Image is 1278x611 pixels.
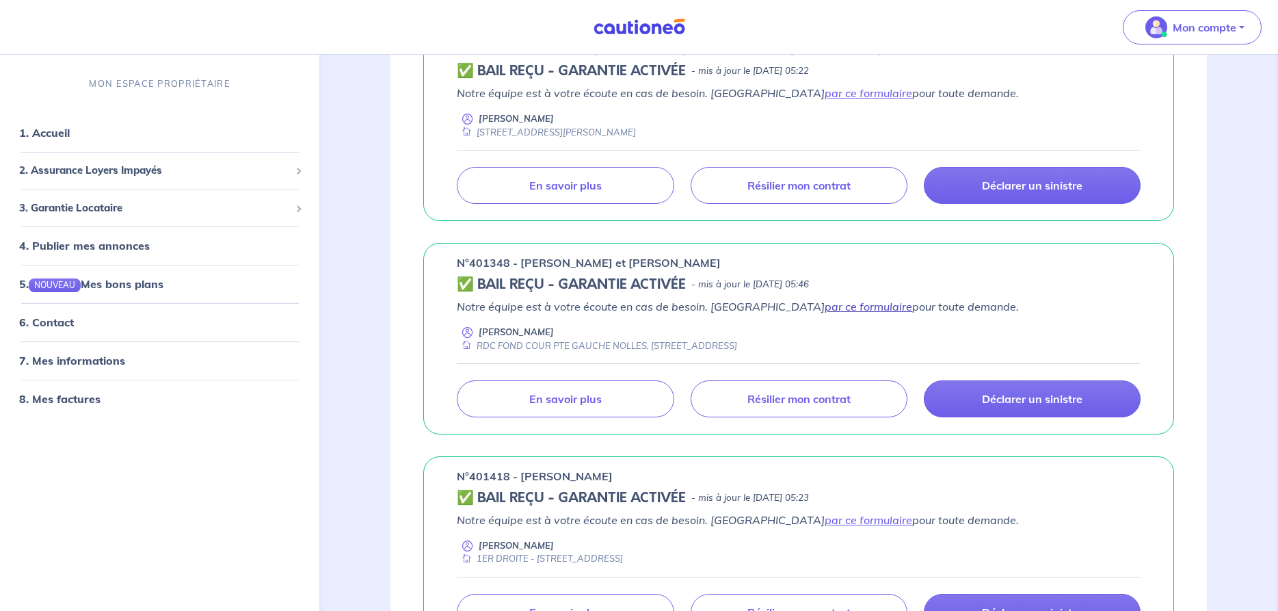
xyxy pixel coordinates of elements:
div: 3. Garantie Locataire [5,195,314,222]
a: 6. Contact [19,316,74,330]
p: En savoir plus [529,179,602,192]
img: Cautioneo [588,18,691,36]
div: state: CONTRACT-VALIDATED, Context: ,MAYBE-CERTIFICATE,,LESSOR-DOCUMENTS,IS-ODEALIM [457,490,1141,506]
div: 7. Mes informations [5,348,314,375]
p: [PERSON_NAME] [479,539,554,552]
div: state: CONTRACT-VALIDATED, Context: ,MAYBE-CERTIFICATE,,LESSOR-DOCUMENTS,IS-ODEALIM [457,276,1141,293]
p: MON ESPACE PROPRIÉTAIRE [89,77,230,90]
a: En savoir plus [457,167,674,204]
h5: ✅ BAIL REÇU - GARANTIE ACTIVÉE [457,63,686,79]
div: 4. Publier mes annonces [5,232,314,259]
p: Déclarer un sinistre [982,392,1082,406]
a: Déclarer un sinistre [924,380,1141,417]
p: [PERSON_NAME] [479,112,554,125]
div: 1. Accueil [5,119,314,146]
p: En savoir plus [529,392,602,406]
span: 3. Garantie Locataire [19,200,290,216]
div: [STREET_ADDRESS][PERSON_NAME] [457,126,636,139]
p: Résilier mon contrat [747,392,851,406]
h5: ✅ BAIL REÇU - GARANTIE ACTIVÉE [457,276,686,293]
p: n°401348 - [PERSON_NAME] et [PERSON_NAME] [457,255,721,271]
a: par ce formulaire [825,513,912,527]
p: Déclarer un sinistre [982,179,1082,192]
h5: ✅ BAIL REÇU - GARANTIE ACTIVÉE [457,490,686,506]
a: 1. Accueil [19,126,70,140]
a: 5.NOUVEAUMes bons plans [19,277,163,291]
div: 6. Contact [5,309,314,337]
p: n°401418 - [PERSON_NAME] [457,468,613,484]
button: illu_account_valid_menu.svgMon compte [1123,10,1262,44]
div: 5.NOUVEAUMes bons plans [5,270,314,298]
p: - mis à jour le [DATE] 05:46 [691,278,809,291]
span: 2. Assurance Loyers Impayés [19,163,290,179]
p: - mis à jour le [DATE] 05:22 [691,64,809,78]
p: Notre équipe est à votre écoute en cas de besoin. [GEOGRAPHIC_DATA] pour toute demande. [457,298,1141,315]
a: par ce formulaire [825,300,912,313]
a: Déclarer un sinistre [924,167,1141,204]
p: Notre équipe est à votre écoute en cas de besoin. [GEOGRAPHIC_DATA] pour toute demande. [457,85,1141,101]
a: En savoir plus [457,380,674,417]
a: 7. Mes informations [19,354,125,368]
div: 1ER DROITE - [STREET_ADDRESS] [457,552,623,565]
div: 8. Mes factures [5,386,314,413]
a: Résilier mon contrat [691,380,907,417]
p: Mon compte [1173,19,1236,36]
p: Notre équipe est à votre écoute en cas de besoin. [GEOGRAPHIC_DATA] pour toute demande. [457,512,1141,528]
a: par ce formulaire [825,86,912,100]
img: illu_account_valid_menu.svg [1145,16,1167,38]
a: Résilier mon contrat [691,167,907,204]
a: 4. Publier mes annonces [19,239,150,252]
div: 2. Assurance Loyers Impayés [5,157,314,184]
p: - mis à jour le [DATE] 05:23 [691,491,809,505]
a: 8. Mes factures [19,393,101,406]
p: Résilier mon contrat [747,179,851,192]
p: [PERSON_NAME] [479,326,554,339]
div: state: CONTRACT-VALIDATED, Context: ,MAYBE-CERTIFICATE,,LESSOR-DOCUMENTS,IS-ODEALIM [457,63,1141,79]
div: RDC FOND COUR PTE GAUCHE NOLLES, [STREET_ADDRESS] [457,339,737,352]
